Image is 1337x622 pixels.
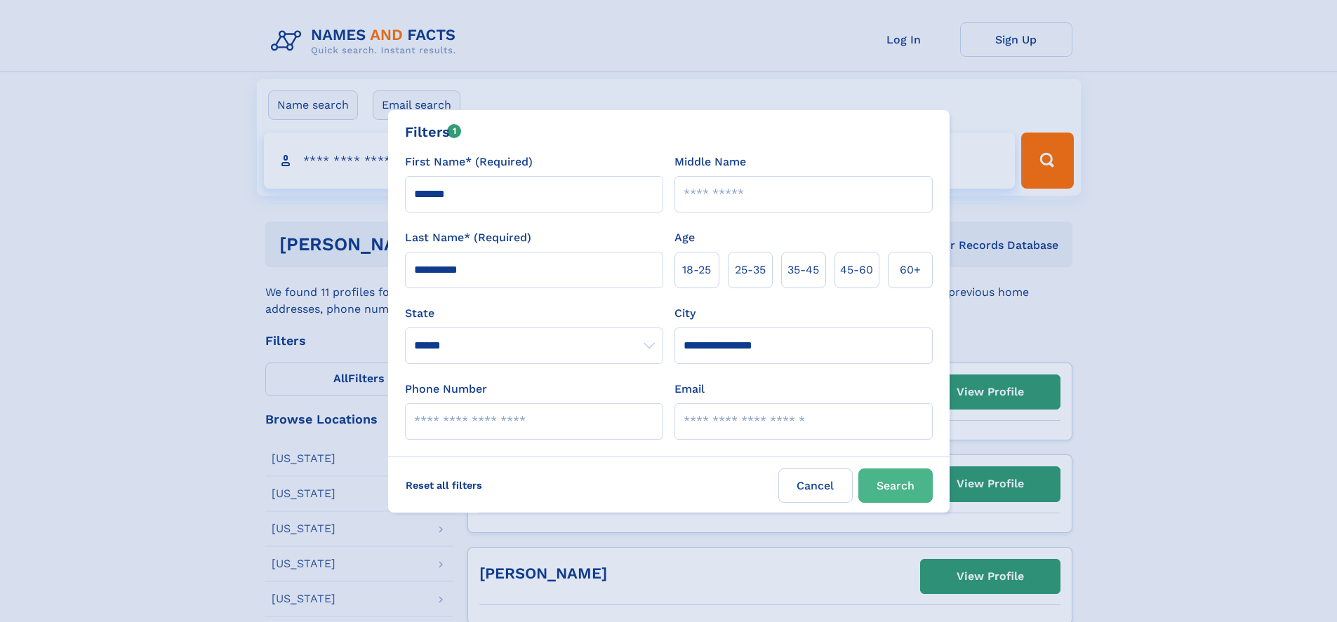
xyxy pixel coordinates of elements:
[674,305,696,322] label: City
[682,262,711,278] span: 18‑25
[405,229,531,246] label: Last Name* (Required)
[858,468,933,503] button: Search
[735,262,766,278] span: 25‑35
[787,262,819,278] span: 35‑45
[900,262,921,278] span: 60+
[674,154,746,170] label: Middle Name
[397,468,491,502] label: Reset all filters
[840,262,873,278] span: 45‑60
[405,154,533,170] label: First Name* (Required)
[405,381,487,398] label: Phone Number
[674,229,695,246] label: Age
[405,121,462,142] div: Filters
[778,468,853,503] label: Cancel
[674,381,705,398] label: Email
[405,305,663,322] label: State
